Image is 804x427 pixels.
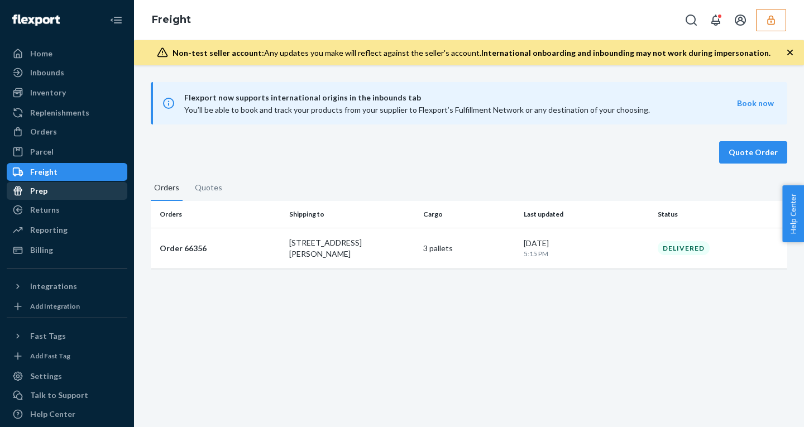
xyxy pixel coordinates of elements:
div: Orders [30,126,57,137]
button: Open account menu [729,9,752,31]
a: Orders [7,123,127,141]
a: Parcel [7,143,127,161]
a: Help Center [7,405,127,423]
button: Orders [151,181,183,201]
a: Talk to Support [7,386,127,404]
div: Integrations [30,281,77,292]
button: Book now [737,98,774,109]
div: Add Integration [30,301,80,311]
p: 5:15 PM [524,249,649,258]
span: You’ll be able to book and track your products from your supplier to Flexport’s Fulfillment Netwo... [184,105,650,114]
img: Flexport logo [12,15,60,26]
button: Quotes [192,181,226,200]
div: Reporting [30,224,68,236]
span: International onboarding and inbounding may not work during impersonation. [481,48,770,57]
a: Freight [7,163,127,181]
div: Inbounds [30,67,64,78]
button: Fast Tags [7,327,127,345]
a: Home [7,45,127,63]
div: Prep [30,185,47,196]
button: Help Center [782,185,804,242]
a: Reporting [7,221,127,239]
a: Billing [7,241,127,259]
div: Freight [30,166,58,177]
a: Replenishments [7,104,127,122]
div: Returns [30,204,60,215]
a: Inbounds [7,64,127,81]
button: Open notifications [705,9,727,31]
div: Replenishments [30,107,89,118]
a: Add Fast Tag [7,349,127,363]
div: DELIVERED [658,241,710,255]
div: Inventory [30,87,66,98]
div: Settings [30,371,62,382]
div: Any updates you make will reflect against the seller's account. [173,47,770,59]
th: Last updated [519,201,653,228]
th: Orders [151,201,285,228]
span: Non-test seller account: [173,48,264,57]
th: Status [653,201,787,228]
a: Settings [7,367,127,385]
div: Home [30,48,52,59]
a: Inventory [7,84,127,102]
p: 3 pallets [423,243,515,254]
a: Add Integration [7,300,127,313]
button: Close Navigation [105,9,127,31]
div: Add Fast Tag [30,351,70,361]
ol: breadcrumbs [143,4,200,36]
a: Prep [7,182,127,200]
div: Fast Tags [30,330,66,342]
button: Integrations [7,277,127,295]
p: Order 66356 [160,243,280,254]
div: Talk to Support [30,390,88,401]
div: Parcel [30,146,54,157]
button: Open Search Box [680,9,702,31]
th: Shipping to [285,201,419,228]
div: Help Center [30,409,75,420]
div: [DATE] [524,238,649,258]
button: Quote Order [719,141,787,164]
span: Flexport now supports international origins in the inbounds tab [184,91,737,104]
a: Returns [7,201,127,219]
th: Cargo [419,201,519,228]
div: Billing [30,244,53,256]
p: [STREET_ADDRESS][PERSON_NAME] [289,237,414,260]
a: Freight [152,13,191,26]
